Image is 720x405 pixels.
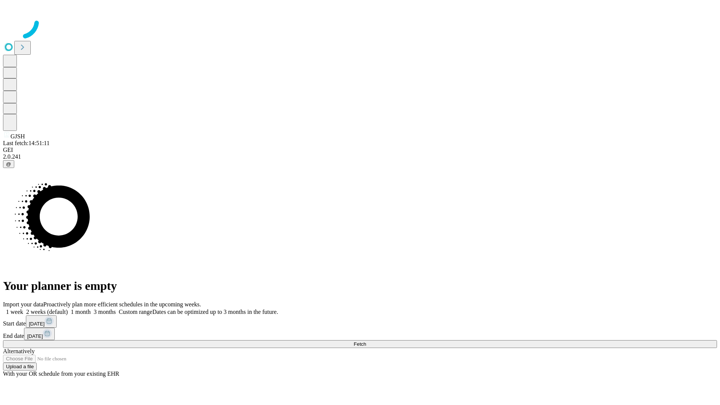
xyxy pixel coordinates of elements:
[3,153,717,160] div: 2.0.241
[29,321,45,327] span: [DATE]
[24,328,55,340] button: [DATE]
[71,309,91,315] span: 1 month
[3,328,717,340] div: End date
[94,309,116,315] span: 3 months
[3,140,49,146] span: Last fetch: 14:51:11
[3,279,717,293] h1: Your planner is empty
[3,315,717,328] div: Start date
[10,133,25,139] span: GJSH
[3,301,43,307] span: Import your data
[3,363,37,370] button: Upload a file
[354,341,366,347] span: Fetch
[6,161,11,167] span: @
[3,370,119,377] span: With your OR schedule from your existing EHR
[26,309,68,315] span: 2 weeks (default)
[152,309,278,315] span: Dates can be optimized up to 3 months in the future.
[6,309,23,315] span: 1 week
[3,160,14,168] button: @
[3,340,717,348] button: Fetch
[43,301,201,307] span: Proactively plan more efficient schedules in the upcoming weeks.
[3,147,717,153] div: GEI
[3,348,34,354] span: Alternatively
[26,315,57,328] button: [DATE]
[119,309,152,315] span: Custom range
[27,333,43,339] span: [DATE]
